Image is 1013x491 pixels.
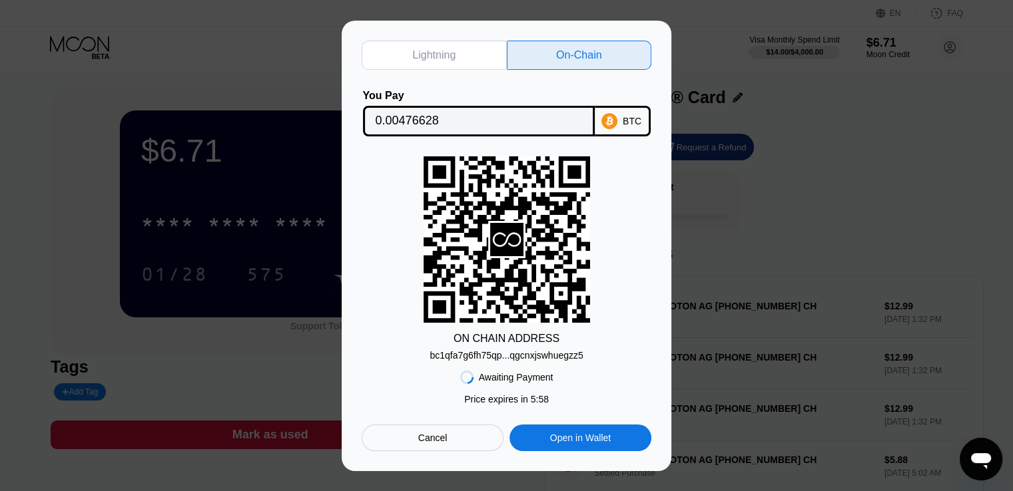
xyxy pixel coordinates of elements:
[454,333,559,345] div: ON CHAIN ADDRESS
[531,394,549,405] span: 5 : 58
[507,41,652,70] div: On-Chain
[550,432,611,444] div: Open in Wallet
[960,438,1002,480] iframe: Button to launch messaging window
[363,90,595,102] div: You Pay
[623,116,641,126] div: BTC
[430,350,583,361] div: bc1qfa7g6fh75qp...qgcnxjswhuegzz5
[556,49,601,62] div: On-Chain
[464,394,549,405] div: Price expires in
[509,424,651,451] div: Open in Wallet
[362,41,507,70] div: Lightning
[418,432,448,444] div: Cancel
[479,372,553,383] div: Awaiting Payment
[362,424,504,451] div: Cancel
[412,49,456,62] div: Lightning
[362,90,651,136] div: You PayBTC
[430,345,583,361] div: bc1qfa7g6fh75qp...qgcnxjswhuegzz5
